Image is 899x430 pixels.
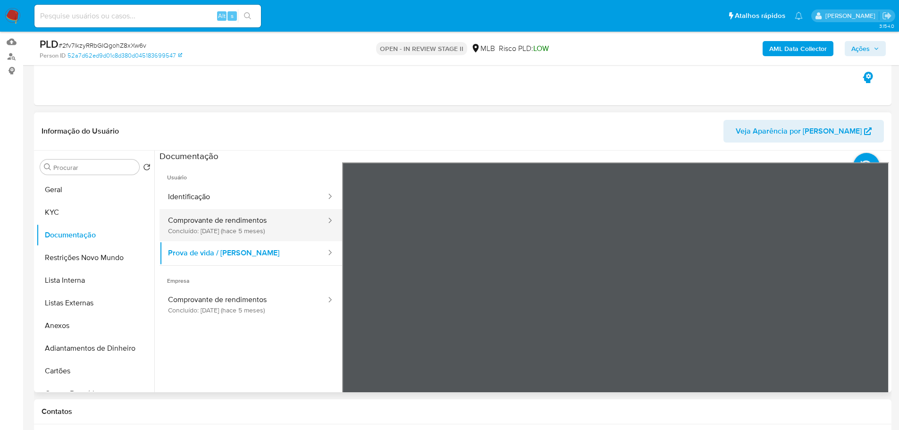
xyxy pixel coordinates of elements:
span: Ações [851,41,870,56]
h1: Contatos [42,407,884,416]
button: Cartões [36,360,154,382]
b: AML Data Collector [769,41,827,56]
span: LOW [533,43,549,54]
b: Person ID [40,51,66,60]
span: Atalhos rápidos [735,11,785,21]
span: Veja Aparência por [PERSON_NAME] [736,120,862,143]
a: Notificações [795,12,803,20]
a: 52a7d62ed9d01c8d380d045183699547 [67,51,182,60]
button: Geral [36,178,154,201]
button: Veja Aparência por [PERSON_NAME] [723,120,884,143]
button: Lista Interna [36,269,154,292]
button: Procurar [44,163,51,171]
span: s [231,11,234,20]
button: Restrições Novo Mundo [36,246,154,269]
span: Alt [218,11,226,20]
button: KYC [36,201,154,224]
b: PLD [40,36,59,51]
h1: Informação do Usuário [42,126,119,136]
button: search-icon [238,9,257,23]
button: Listas Externas [36,292,154,314]
button: AML Data Collector [763,41,833,56]
input: Procurar [53,163,135,172]
input: Pesquise usuários ou casos... [34,10,261,22]
button: Ações [845,41,886,56]
button: Contas Bancárias [36,382,154,405]
span: # 2fv7lkzyRRbGIQgohZ8xXw6v [59,41,146,50]
button: Anexos [36,314,154,337]
span: Risco PLD: [499,43,549,54]
p: lucas.portella@mercadolivre.com [825,11,879,20]
button: Retornar ao pedido padrão [143,163,151,174]
a: Sair [882,11,892,21]
div: MLB [471,43,495,54]
span: 3.154.0 [879,22,894,30]
button: Documentação [36,224,154,246]
p: OPEN - IN REVIEW STAGE II [376,42,467,55]
button: Adiantamentos de Dinheiro [36,337,154,360]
